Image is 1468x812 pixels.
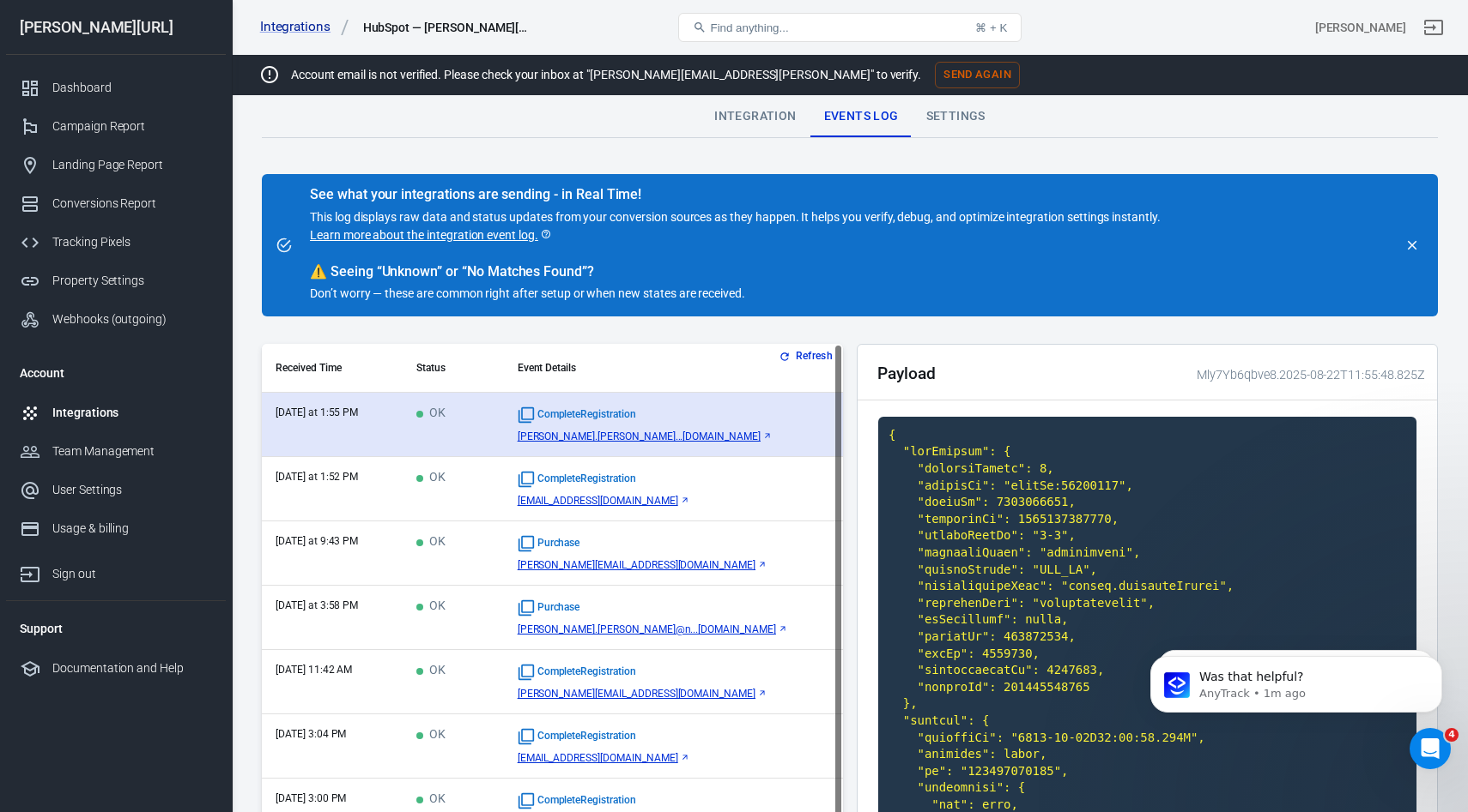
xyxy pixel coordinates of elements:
a: Tracking Pixels [6,223,226,262]
div: See what your integrations are sending - in Real Time! [310,186,1161,203]
a: Campaign Report [6,107,226,146]
span: claratest@web.de [518,495,678,507]
a: [PERSON_NAME].[PERSON_NAME]@n...[DOMAIN_NAME] [518,623,829,635]
div: Events Log [810,96,913,137]
span: a.metan@viwares.de [518,752,678,764]
div: Property Settings [52,272,212,290]
span: johannes.lehberger@gmail.com [518,430,761,442]
div: Settings [913,96,999,137]
div: Integrations [52,404,212,422]
li: Account [6,352,226,394]
a: Integrations [260,18,349,36]
div: Landing Page Report [52,156,212,174]
time: 2025-08-22T13:55:48+02:00 [276,406,358,418]
span: 4 [1445,728,1459,742]
a: Sign out [1413,7,1454,48]
div: Sign out [52,565,212,583]
li: Support [6,608,226,649]
span: sandro@halloklarheit.de [518,559,755,571]
button: Refresh [775,347,840,365]
span: hartmann@optitrade.ch [518,688,755,700]
a: Learn more about the integration event log. [310,226,552,244]
div: Usage & billing [52,520,212,538]
button: close [1400,233,1424,257]
div: Mly7Yb6qbve8.2025-08-22T11:55:48.825Z [1191,366,1424,384]
a: Dashboard [6,69,226,107]
div: Account id: Zo3YXUXY [1315,19,1406,37]
span: OK [416,535,446,550]
div: Webhooks (outgoing) [52,310,212,328]
div: Tracking Pixels [52,233,212,251]
time: 2025-08-19T15:00:36+02:00 [276,792,346,804]
span: Standard event name [518,728,636,745]
time: 2025-08-20T15:58:02+02:00 [276,599,358,611]
a: [EMAIL_ADDRESS][DOMAIN_NAME] [518,752,829,764]
th: Event Details [504,344,843,393]
a: Usage & billing [6,509,226,548]
span: OK [416,728,446,743]
span: Standard event name [518,792,636,809]
h2: Payload [877,364,936,382]
div: Dashboard [52,79,212,97]
div: Conversions Report [52,195,212,213]
p: Account email is not verified. Please check your inbox at "[PERSON_NAME][EMAIL_ADDRESS][PERSON_NA... [291,66,921,84]
span: Standard event name [518,471,636,488]
a: Property Settings [6,262,226,300]
p: Don’t worry — these are common right after setup or when new states are received. [310,285,1161,303]
time: 2025-08-19T15:04:33+02:00 [276,728,346,740]
span: OK [416,664,446,678]
th: Status [403,344,504,393]
div: Seeing “Unknown” or “No Matches Found”? [310,263,1161,280]
a: User Settings [6,471,226,509]
div: User Settings [52,481,212,499]
div: Campaign Report [52,117,212,135]
a: [PERSON_NAME][EMAIL_ADDRESS][DOMAIN_NAME] [518,559,829,571]
a: Integrations [6,394,226,432]
a: [PERSON_NAME][EMAIL_ADDRESS][DOMAIN_NAME] [518,688,829,700]
span: Standard event name [518,599,580,617]
a: [EMAIL_ADDRESS][DOMAIN_NAME] [518,495,829,507]
span: Standard event name [518,664,636,681]
iframe: Intercom live chat [1410,728,1451,769]
iframe: Intercom notifications message [1125,620,1468,766]
a: Conversions Report [6,184,226,223]
time: 2025-08-20T11:42:08+02:00 [276,664,352,676]
time: 2025-08-22T13:52:36+02:00 [276,471,358,483]
div: Documentation and Help [52,659,212,677]
a: Webhooks (outgoing) [6,300,226,339]
div: Team Management [52,442,212,460]
div: ⌘ + K [975,21,1007,34]
div: Integration [701,96,810,137]
span: Find anything... [710,21,788,34]
button: Send Again [935,62,1020,88]
span: OK [416,792,446,807]
span: OK [416,406,446,421]
span: Standard event name [518,535,580,552]
p: This log displays raw data and status updates from your conversion sources as they happen. It hel... [310,208,1161,244]
button: Find anything...⌘ + K [678,13,1022,42]
a: Team Management [6,432,226,471]
span: Standard event name [518,406,636,424]
a: Landing Page Report [6,146,226,184]
time: 2025-08-20T21:43:44+02:00 [276,535,358,547]
div: [PERSON_NAME][URL] [6,20,226,35]
a: [PERSON_NAME].[PERSON_NAME]...[DOMAIN_NAME] [518,430,829,442]
a: Sign out [6,548,226,593]
span: arthur.neufeld@neufeld.immo [518,623,776,635]
span: warning [310,263,327,280]
th: Received Time [262,344,403,393]
span: OK [416,599,446,614]
div: HubSpot — glorya.ai [363,19,535,36]
span: OK [416,471,446,485]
